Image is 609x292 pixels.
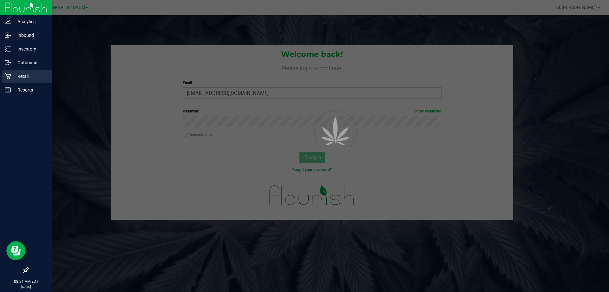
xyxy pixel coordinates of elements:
p: Inbound [11,31,49,39]
p: [DATE] [3,284,49,289]
p: Inventory [11,45,49,53]
inline-svg: Analytics [5,18,11,25]
inline-svg: Retail [5,73,11,79]
p: Reports [11,86,49,94]
inline-svg: Reports [5,87,11,93]
inline-svg: Inventory [5,46,11,52]
p: Analytics [11,18,49,25]
inline-svg: Inbound [5,32,11,38]
p: Retail [11,72,49,80]
inline-svg: Outbound [5,59,11,66]
p: Outbound [11,59,49,66]
iframe: Resource center [6,241,25,260]
p: 08:31 AM EDT [3,279,49,284]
